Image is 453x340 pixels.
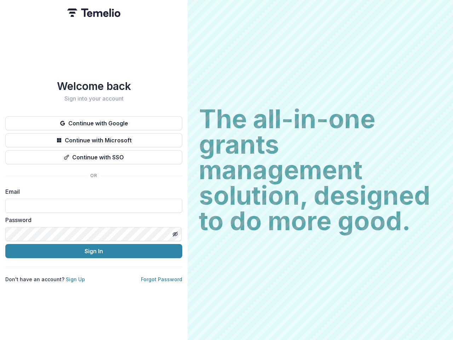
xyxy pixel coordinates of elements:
[5,276,85,283] p: Don't have an account?
[5,116,182,130] button: Continue with Google
[5,187,178,196] label: Email
[5,80,182,92] h1: Welcome back
[5,95,182,102] h2: Sign into your account
[5,150,182,164] button: Continue with SSO
[170,228,181,240] button: Toggle password visibility
[5,216,178,224] label: Password
[141,276,182,282] a: Forgot Password
[66,276,85,282] a: Sign Up
[5,244,182,258] button: Sign In
[5,133,182,147] button: Continue with Microsoft
[67,8,120,17] img: Temelio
